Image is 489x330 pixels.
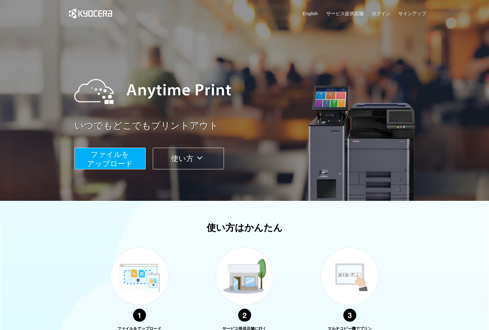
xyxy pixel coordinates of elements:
button: 使い方 [153,148,224,169]
a: サインアップ [398,10,426,17]
a: ログイン [372,10,390,17]
a: English [303,10,318,17]
span: ファイルを ​​アップロード [87,150,133,168]
a: サービス提供店舗 [326,10,363,17]
button: ファイルを​​アップロード [75,148,146,169]
a: いつでもどこでもプリントアウト [75,119,430,133]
